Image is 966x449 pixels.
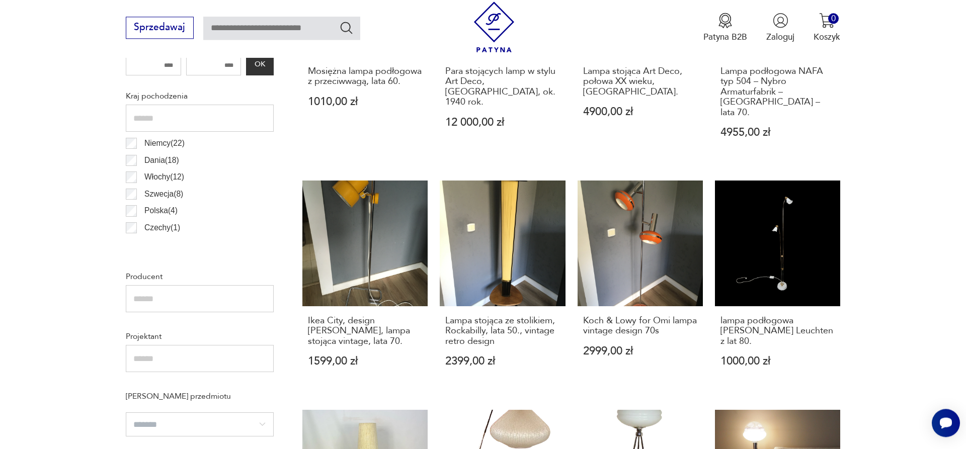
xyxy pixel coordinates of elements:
[469,2,520,52] img: Patyna - sklep z meblami i dekoracjami vintage
[144,204,178,217] p: Polska ( 4 )
[703,13,747,43] button: Patyna B2B
[144,154,179,167] p: Dania ( 18 )
[308,316,423,346] h3: Ikea City, design [PERSON_NAME], lampa stojąca vintage, lata 70.
[578,181,703,390] a: Koch & Lowy for Omi lampa vintage design 70sKoch & Lowy for Omi lampa vintage design 70s2999,00 zł
[766,13,794,43] button: Zaloguj
[144,137,185,150] p: Niemcy ( 22 )
[126,330,274,343] p: Projektant
[717,13,733,28] img: Ikona medalu
[308,356,423,367] p: 1599,00 zł
[766,31,794,43] p: Zaloguj
[440,181,565,390] a: Lampa stojąca ze stolikiem, Rockabilly, lata 50., vintage retro designLampa stojąca ze stolikiem,...
[773,13,788,28] img: Ikonka użytkownika
[703,31,747,43] p: Patyna B2B
[720,356,835,367] p: 1000,00 zł
[819,13,835,28] img: Ikona koszyka
[814,13,840,43] button: 0Koszyk
[828,13,839,24] div: 0
[720,316,835,346] h3: lampa podłogowa [PERSON_NAME] Leuchten z lat 80.
[126,270,274,283] p: Producent
[715,181,840,390] a: lampa podłogowa Kramer Leuchten z lat 80.lampa podłogowa [PERSON_NAME] Leuchten z lat 80.1000,00 zł
[144,221,180,234] p: Czechy ( 1 )
[126,24,194,32] a: Sprzedawaj
[246,54,273,75] button: OK
[126,17,194,39] button: Sprzedawaj
[720,66,835,118] h3: Lampa podłogowa NAFA typ 504 – Nybro Armaturfabrik – [GEOGRAPHIC_DATA] – lata 70.
[583,346,698,356] p: 2999,00 zł
[445,117,560,128] p: 12 000,00 zł
[720,127,835,138] p: 4955,00 zł
[703,13,747,43] a: Ikona medaluPatyna B2B
[814,31,840,43] p: Koszyk
[583,107,698,117] p: 4900,00 zł
[932,409,960,437] iframe: Smartsupp widget button
[126,390,274,403] p: [PERSON_NAME] przedmiotu
[339,20,354,35] button: Szukaj
[144,188,183,201] p: Szwecja ( 8 )
[302,181,428,390] a: Ikea City, design Borje Claes, lampa stojąca vintage, lata 70.Ikea City, design [PERSON_NAME], la...
[583,66,698,97] h3: Lampa stojąca Art Deco, połowa XX wieku, [GEOGRAPHIC_DATA].
[445,66,560,108] h3: Para stojących lamp w stylu Art Deco, [GEOGRAPHIC_DATA], ok. 1940 rok.
[583,316,698,336] h3: Koch & Lowy for Omi lampa vintage design 70s
[308,97,423,107] p: 1010,00 zł
[445,356,560,367] p: 2399,00 zł
[126,89,274,103] p: Kraj pochodzenia
[308,66,423,87] h3: Mosiężna lampa podłogowa z przeciwwagą, lata 60.
[445,316,560,346] h3: Lampa stojąca ze stolikiem, Rockabilly, lata 50., vintage retro design
[144,170,184,184] p: Włochy ( 12 )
